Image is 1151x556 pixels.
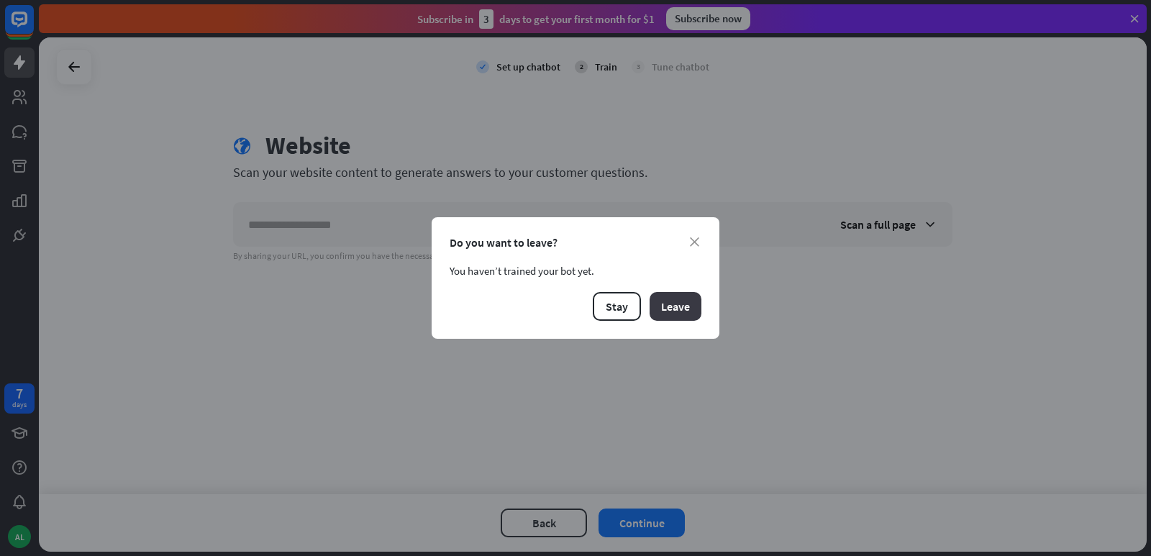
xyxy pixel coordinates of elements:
[450,264,701,278] div: You haven’t trained your bot yet.
[650,292,701,321] button: Leave
[12,6,55,49] button: Open LiveChat chat widget
[450,235,701,250] div: Do you want to leave?
[593,292,641,321] button: Stay
[690,237,699,247] i: close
